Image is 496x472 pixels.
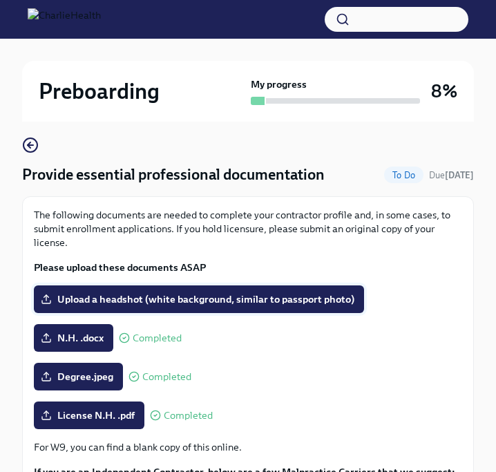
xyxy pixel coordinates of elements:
span: To Do [384,170,423,180]
strong: [DATE] [445,170,474,180]
label: License N.H. .pdf [34,402,144,429]
span: Completed [142,372,191,382]
span: Degree.jpeg [44,370,113,384]
h4: Provide essential professional documentation [22,164,325,185]
label: N.H. .docx [34,324,113,352]
span: August 24th, 2025 06:00 [429,169,474,182]
span: Completed [164,410,213,421]
strong: My progress [251,77,307,91]
p: For W9, you can find a blank copy of this online. [34,440,462,454]
label: Upload a headshot (white background, similar to passport photo) [34,285,364,313]
img: CharlieHealth [28,8,101,30]
strong: Please upload these documents ASAP [34,261,206,274]
h2: Preboarding [39,77,160,105]
span: Upload a headshot (white background, similar to passport photo) [44,292,354,306]
span: License N.H. .pdf [44,408,135,422]
p: The following documents are needed to complete your contractor profile and, in some cases, to sub... [34,208,462,249]
h3: 8% [431,79,457,104]
span: N.H. .docx [44,331,104,345]
span: Completed [133,333,182,343]
label: Degree.jpeg [34,363,123,390]
span: Due [429,170,474,180]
